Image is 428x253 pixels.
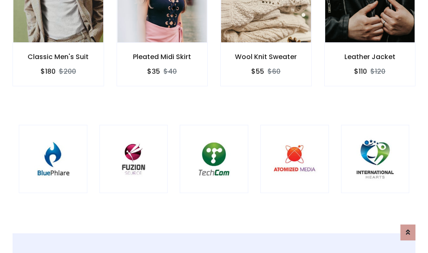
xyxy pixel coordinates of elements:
h6: Leather Jacket [325,53,415,61]
h6: $35 [147,67,160,75]
del: $40 [163,67,177,76]
h6: Classic Men's Suit [13,53,104,61]
h6: Wool Knit Sweater [221,53,311,61]
h6: $180 [41,67,56,75]
del: $200 [59,67,76,76]
del: $60 [267,67,280,76]
h6: Pleated Midi Skirt [117,53,208,61]
del: $120 [370,67,385,76]
h6: $55 [251,67,264,75]
h6: $110 [354,67,367,75]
